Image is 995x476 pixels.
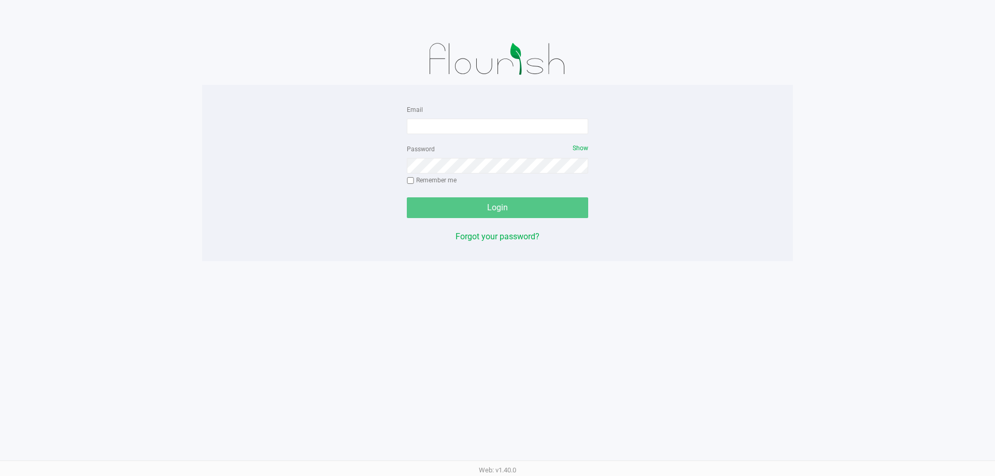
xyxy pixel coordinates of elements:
label: Email [407,105,423,114]
input: Remember me [407,177,414,184]
span: Web: v1.40.0 [479,466,516,474]
span: Show [573,145,588,152]
label: Remember me [407,176,457,185]
label: Password [407,145,435,154]
button: Forgot your password? [456,230,539,243]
